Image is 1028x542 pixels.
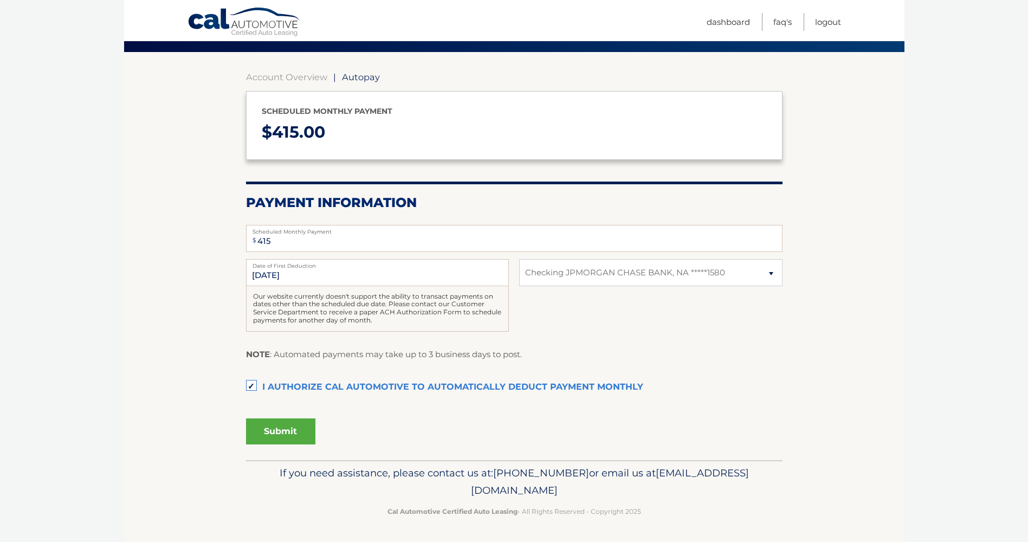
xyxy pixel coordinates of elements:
[246,349,270,359] strong: NOTE
[253,506,775,517] p: - All Rights Reserved - Copyright 2025
[246,72,327,82] a: Account Overview
[246,377,783,398] label: I authorize cal automotive to automatically deduct payment monthly
[342,72,380,82] span: Autopay
[246,418,315,444] button: Submit
[246,259,509,268] label: Date of First Deduction
[471,467,749,496] span: [EMAIL_ADDRESS][DOMAIN_NAME]
[246,225,783,234] label: Scheduled Monthly Payment
[815,13,841,31] a: Logout
[262,105,767,118] p: Scheduled monthly payment
[188,7,301,38] a: Cal Automotive
[246,225,783,252] input: Payment Amount
[707,13,750,31] a: Dashboard
[246,347,522,362] p: : Automated payments may take up to 3 business days to post.
[272,122,325,142] span: 415.00
[246,259,509,286] input: Payment Date
[773,13,792,31] a: FAQ's
[249,228,260,253] span: $
[262,118,767,147] p: $
[493,467,589,479] span: [PHONE_NUMBER]
[387,507,518,515] strong: Cal Automotive Certified Auto Leasing
[253,464,775,499] p: If you need assistance, please contact us at: or email us at
[246,286,509,332] div: Our website currently doesn't support the ability to transact payments on dates other than the sc...
[246,195,783,211] h2: Payment Information
[333,72,336,82] span: |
